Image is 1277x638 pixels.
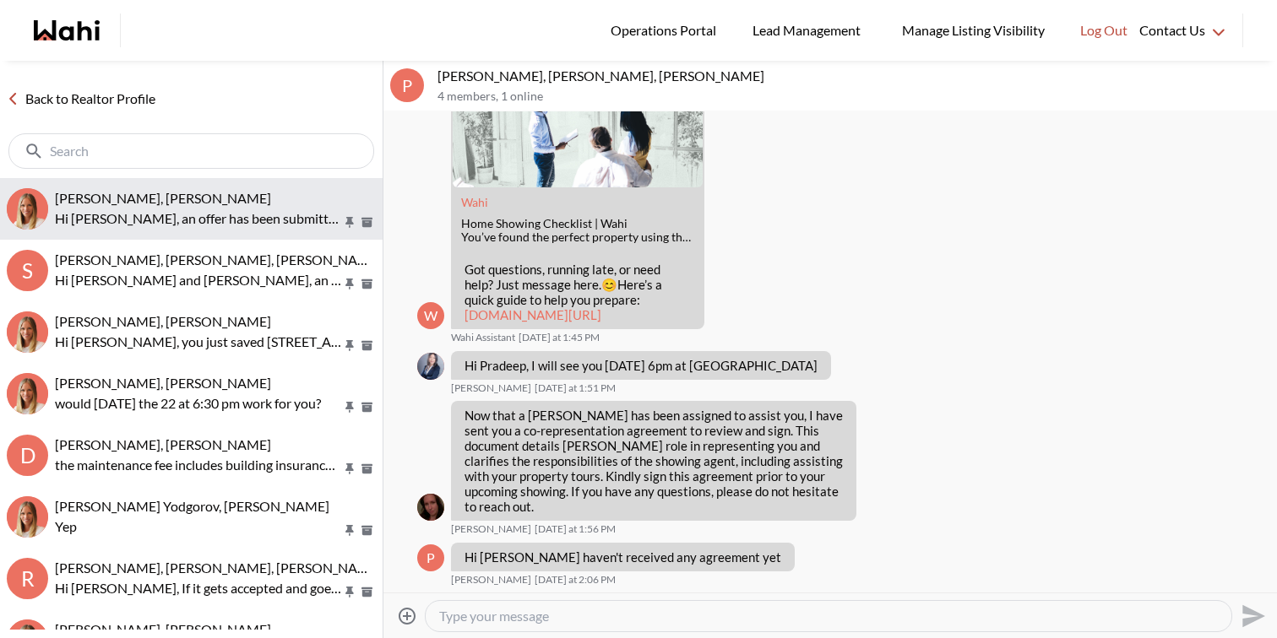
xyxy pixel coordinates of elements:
[7,435,48,476] div: D
[342,523,357,538] button: Pin
[519,331,600,344] time: 2025-09-16T17:45:36.469Z
[390,68,424,102] div: P
[437,68,1270,84] p: [PERSON_NAME], [PERSON_NAME], [PERSON_NAME]
[55,332,342,352] p: Hi [PERSON_NAME], you just saved [STREET_ADDRESS][PERSON_NAME]. Would you like to book a showing ...
[439,608,1218,624] textarea: Type your message
[342,462,357,476] button: Pin
[7,373,48,414] img: T
[342,215,357,230] button: Pin
[7,188,48,230] img: K
[342,400,357,414] button: Pin
[535,522,616,536] time: 2025-09-16T17:56:49.476Z
[461,217,694,231] div: Home Showing Checklist | Wahi
[358,400,376,414] button: Archive
[342,277,357,291] button: Pin
[1080,19,1128,41] span: Log Out
[417,302,444,329] div: W
[55,498,329,514] span: [PERSON_NAME] Yodgorov, [PERSON_NAME]
[453,57,703,187] img: Home Showing Checklist | Wahi
[358,338,376,353] button: Archive
[465,358,818,373] p: Hi Pradeep, I will see you [DATE] 6pm at [GEOGRAPHIC_DATA]
[465,262,691,322] p: Got questions, running late, or need help? Just message here. Here’s a quick guide to help you pr...
[7,496,48,538] div: Damir Yodgorov, Michelle
[358,462,376,476] button: Archive
[342,338,357,353] button: Pin
[55,516,342,537] p: Yep
[55,251,382,268] span: [PERSON_NAME], [PERSON_NAME], [PERSON_NAME]
[465,549,781,565] p: Hi [PERSON_NAME] haven't received any agreement yet
[342,585,357,599] button: Pin
[55,270,342,290] p: Hi [PERSON_NAME] and [PERSON_NAME], an offer has been submitted for [STREET_ADDRESS][PERSON_NAME]...
[55,313,271,329] span: [PERSON_NAME], [PERSON_NAME]
[417,494,444,521] img: A
[34,20,100,41] a: Wahi homepage
[55,621,271,637] span: [PERSON_NAME], [PERSON_NAME]
[417,353,444,380] img: J
[358,277,376,291] button: Archive
[535,381,616,395] time: 2025-09-16T17:51:09.491Z
[358,215,376,230] button: Archive
[897,19,1050,41] span: Manage Listing Visibility
[535,573,616,587] time: 2025-09-16T18:06:20.143Z
[417,494,444,521] div: Alicia Malette
[417,544,444,571] div: P
[461,230,694,245] div: You’ve found the perfect property using the Wahi app. Now what? Book a showing instantly and foll...
[7,558,48,599] div: R
[437,89,1270,104] p: 4 members , 1 online
[7,250,48,291] div: S
[451,381,531,395] span: [PERSON_NAME]
[461,195,488,209] a: Attachment
[55,436,271,452] span: [PERSON_NAME], [PERSON_NAME]
[7,311,48,353] div: Sourav Singh, Michelle
[465,307,601,322] a: [DOMAIN_NAME][URL]
[55,190,271,206] span: [PERSON_NAME], [PERSON_NAME]
[358,523,376,538] button: Archive
[55,578,342,598] p: Hi [PERSON_NAME], If it gets accepted and goes firm, we’ll be sure to update you once the sale pr...
[417,353,444,380] div: Julia Wu
[451,522,531,536] span: [PERSON_NAME]
[55,208,342,229] p: Hi [PERSON_NAME], an offer has been submitted for [STREET_ADDRESS][PERSON_NAME][PERSON_NAME]. If ...
[451,573,531,587] span: [PERSON_NAME]
[451,331,515,344] span: Wahi Assistant
[7,496,48,538] img: D
[55,375,271,391] span: [PERSON_NAME], [PERSON_NAME]
[611,19,722,41] span: Operations Portal
[50,143,336,159] input: Search
[601,277,617,292] span: 😊
[1232,597,1270,635] button: Send
[358,585,376,599] button: Archive
[7,373,48,414] div: TIGRAN ARUSTAMYAN, Michelle
[55,455,342,475] p: the maintenance fee includes building insurance, parking, and common elements. Common elements ty...
[465,408,843,514] p: Now that a [PERSON_NAME] has been assigned to assist you, I have sent you a co-representation agr...
[55,560,382,576] span: [PERSON_NAME], [PERSON_NAME], [PERSON_NAME]
[55,393,342,414] p: would [DATE] the 22 at 6:30 pm work for you?
[7,311,48,353] img: S
[7,188,48,230] div: Kathy Fratric, Michelle
[753,19,867,41] span: Lead Management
